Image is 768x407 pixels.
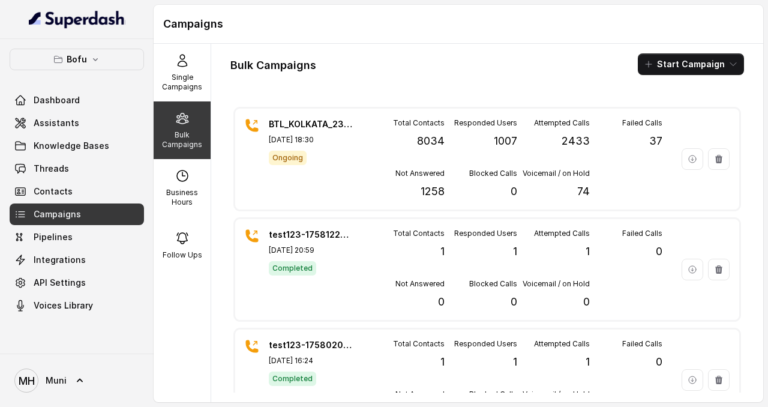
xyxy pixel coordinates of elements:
[10,181,144,202] a: Contacts
[34,94,80,106] span: Dashboard
[29,10,125,29] img: light.svg
[269,135,353,145] p: [DATE] 18:30
[34,300,93,312] span: Voices Library
[395,169,445,178] p: Not Answered
[34,163,69,175] span: Threads
[494,133,517,149] p: 1007
[10,89,144,111] a: Dashboard
[34,231,73,243] span: Pipelines
[440,243,445,260] p: 1
[230,56,316,75] h1: Bulk Campaigns
[622,339,662,349] p: Failed Calls
[534,229,590,238] p: Attempted Calls
[34,277,86,289] span: API Settings
[269,339,353,351] p: test123-1758020041367
[10,295,144,316] a: Voices Library
[638,53,744,75] button: Start Campaign
[10,158,144,179] a: Threads
[577,183,590,200] p: 74
[622,118,662,128] p: Failed Calls
[454,229,517,238] p: Responded Users
[469,390,517,399] p: Blocked Calls
[421,183,445,200] p: 1258
[34,185,73,197] span: Contacts
[10,226,144,248] a: Pipelines
[523,390,590,399] p: Voicemail / on Hold
[10,364,144,397] a: Muni
[656,243,662,260] p: 0
[656,354,662,370] p: 0
[417,133,445,149] p: 8034
[10,112,144,134] a: Assistants
[622,229,662,238] p: Failed Calls
[269,372,316,386] span: Completed
[562,133,590,149] p: 2433
[523,169,590,178] p: Voicemail / on Hold
[454,118,517,128] p: Responded Users
[10,203,144,225] a: Campaigns
[513,354,517,370] p: 1
[46,375,67,387] span: Muni
[438,294,445,310] p: 0
[10,272,144,294] a: API Settings
[269,118,353,130] p: BTL_KOLKATA_2309_01
[158,188,206,207] p: Business Hours
[511,294,517,310] p: 0
[10,249,144,271] a: Integrations
[393,229,445,238] p: Total Contacts
[158,130,206,149] p: Bulk Campaigns
[10,135,144,157] a: Knowledge Bases
[534,118,590,128] p: Attempted Calls
[10,49,144,70] button: Bofu
[469,169,517,178] p: Blocked Calls
[163,14,754,34] h1: Campaigns
[34,117,79,129] span: Assistants
[158,73,206,92] p: Single Campaigns
[586,243,590,260] p: 1
[395,279,445,289] p: Not Answered
[583,294,590,310] p: 0
[523,279,590,289] p: Voicemail / on Hold
[34,254,86,266] span: Integrations
[269,151,307,165] span: Ongoing
[34,208,81,220] span: Campaigns
[513,243,517,260] p: 1
[511,183,517,200] p: 0
[269,356,353,366] p: [DATE] 16:24
[469,279,517,289] p: Blocked Calls
[454,339,517,349] p: Responded Users
[34,140,109,152] span: Knowledge Bases
[67,52,87,67] p: Bofu
[534,339,590,349] p: Attempted Calls
[393,339,445,349] p: Total Contacts
[649,133,662,149] p: 37
[269,261,316,276] span: Completed
[440,354,445,370] p: 1
[393,118,445,128] p: Total Contacts
[19,375,35,387] text: MH
[586,354,590,370] p: 1
[163,250,202,260] p: Follow Ups
[269,246,353,255] p: [DATE] 20:59
[269,229,353,241] p: test123-1758122943390
[395,390,445,399] p: Not Answered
